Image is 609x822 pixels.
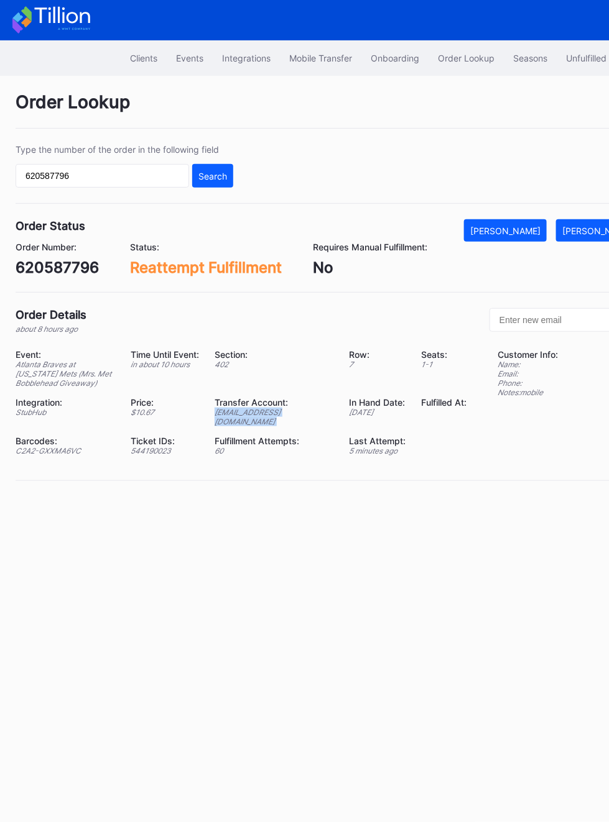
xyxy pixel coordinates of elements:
div: Row: [349,349,406,360]
button: Mobile Transfer [280,47,361,70]
div: Status: [130,242,282,252]
div: 7 [349,360,406,369]
div: Time Until Event: [131,349,199,360]
div: Mobile Transfer [289,53,352,63]
div: Email: [498,369,558,378]
div: Integrations [222,53,271,63]
div: Events [176,53,203,63]
div: Requires Manual Fulfillment: [313,242,427,252]
div: 5 minutes ago [349,446,406,455]
div: 620587796 [16,258,99,276]
div: Order Status [16,219,85,232]
div: 402 [215,360,333,369]
div: Section: [215,349,333,360]
div: Type the number of the order in the following field [16,144,233,155]
div: Transfer Account: [215,397,333,408]
div: Customer Info: [498,349,558,360]
button: [PERSON_NAME] [464,219,547,242]
div: Notes: mobile [498,388,558,397]
div: Order Number: [16,242,99,252]
div: Order Details [16,308,86,321]
div: Event: [16,349,115,360]
input: GT59662 [16,164,189,188]
div: 60 [215,446,333,455]
div: Atlanta Braves at [US_STATE] Mets (Mrs. Met Bobblehead Giveaway) [16,360,115,388]
button: Integrations [213,47,280,70]
button: Events [167,47,213,70]
button: Onboarding [361,47,429,70]
div: about 8 hours ago [16,324,86,334]
div: 1 - 1 [421,360,467,369]
div: Integration: [16,397,115,408]
div: [EMAIL_ADDRESS][DOMAIN_NAME] [215,408,333,426]
div: Fulfillment Attempts: [215,436,333,446]
div: Price: [131,397,199,408]
div: Name: [498,360,558,369]
div: Seats: [421,349,467,360]
div: Search [198,171,227,181]
div: Ticket IDs: [131,436,199,446]
div: [DATE] [349,408,406,417]
button: Clients [121,47,167,70]
div: StubHub [16,408,115,417]
div: in about 10 hours [131,360,199,369]
div: [PERSON_NAME] [470,226,541,236]
div: $ 10.67 [131,408,199,417]
div: Reattempt Fulfillment [130,258,282,276]
div: 544190023 [131,446,199,455]
div: No [313,258,427,276]
button: Seasons [504,47,557,70]
button: Search [192,164,233,188]
div: Clients [130,53,157,63]
div: Barcodes: [16,436,115,446]
div: Order Lookup [438,53,495,63]
button: Order Lookup [429,47,504,70]
div: C2A2-GXXMA6VC [16,446,115,455]
div: Last Attempt: [349,436,406,446]
div: Phone: [498,378,558,388]
div: Fulfilled At: [421,397,467,408]
div: In Hand Date: [349,397,406,408]
div: Onboarding [371,53,419,63]
div: Seasons [513,53,547,63]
